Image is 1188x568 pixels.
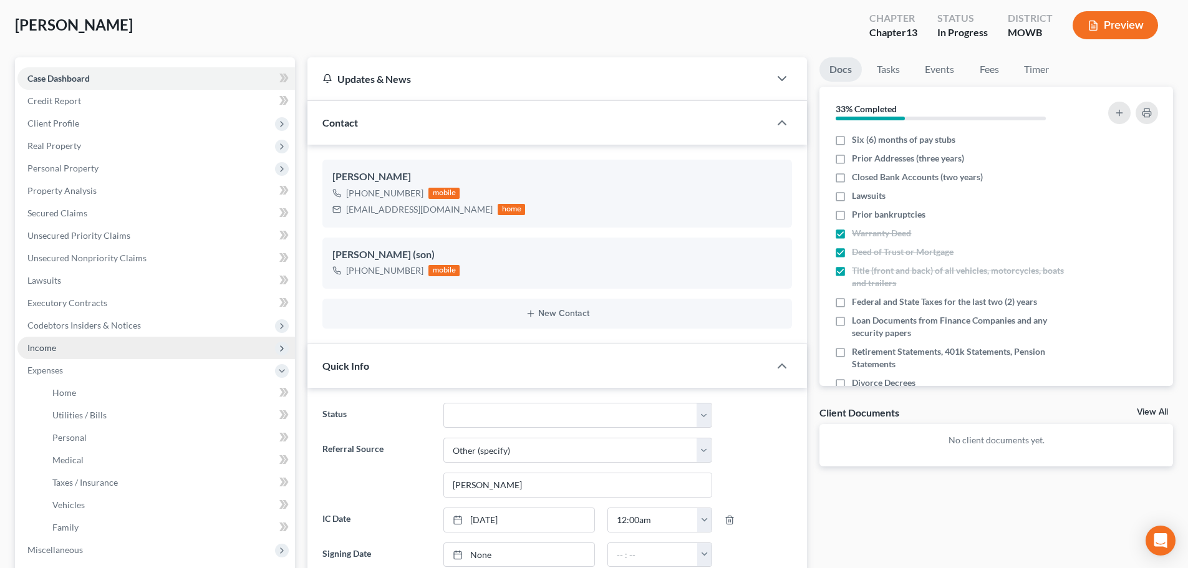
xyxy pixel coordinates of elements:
span: Utilities / Bills [52,410,107,420]
span: 13 [906,26,917,38]
a: Property Analysis [17,180,295,202]
div: Status [937,11,988,26]
span: Taxes / Insurance [52,477,118,488]
a: None [444,543,594,567]
span: Expenses [27,365,63,375]
span: Client Profile [27,118,79,128]
div: Updates & News [322,72,755,85]
a: Vehicles [42,494,295,516]
a: Utilities / Bills [42,404,295,426]
span: Personal [52,432,87,443]
span: Case Dashboard [27,73,90,84]
a: Timer [1014,57,1059,82]
span: Deed of Trust or Mortgage [852,246,954,258]
div: [EMAIL_ADDRESS][DOMAIN_NAME] [346,203,493,216]
div: [PHONE_NUMBER] [346,187,423,200]
span: Income [27,342,56,353]
div: In Progress [937,26,988,40]
div: home [498,204,525,215]
input: -- : -- [608,508,698,532]
input: Other Referral Source [444,473,712,497]
a: Medical [42,449,295,471]
span: Lawsuits [852,190,886,202]
a: Docs [819,57,862,82]
a: Unsecured Priority Claims [17,224,295,247]
span: Unsecured Priority Claims [27,230,130,241]
span: Medical [52,455,84,465]
span: Six (6) months of pay stubs [852,133,955,146]
a: Fees [969,57,1009,82]
span: Retirement Statements, 401k Statements, Pension Statements [852,345,1074,370]
span: Contact [322,117,358,128]
span: Divorce Decrees [852,377,915,389]
span: Federal and State Taxes for the last two (2) years [852,296,1037,308]
span: Property Analysis [27,185,97,196]
a: Events [915,57,964,82]
a: Unsecured Nonpriority Claims [17,247,295,269]
span: Closed Bank Accounts (two years) [852,171,983,183]
span: Title (front and back) of all vehicles, motorcycles, boats and trailers [852,264,1074,289]
label: Referral Source [316,438,437,498]
div: MOWB [1008,26,1053,40]
button: Preview [1073,11,1158,39]
a: Secured Claims [17,202,295,224]
a: Home [42,382,295,404]
div: mobile [428,188,460,199]
span: Secured Claims [27,208,87,218]
span: Warranty Deed [852,227,911,239]
strong: 33% Completed [836,103,897,114]
span: Credit Report [27,95,81,106]
span: Home [52,387,76,398]
div: [PHONE_NUMBER] [346,264,423,277]
a: Case Dashboard [17,67,295,90]
span: Unsecured Nonpriority Claims [27,253,147,263]
span: Personal Property [27,163,99,173]
span: Family [52,522,79,532]
a: Credit Report [17,90,295,112]
button: New Contact [332,309,782,319]
div: Client Documents [819,406,899,419]
a: [DATE] [444,508,594,532]
a: Personal [42,426,295,449]
label: Status [316,403,437,428]
div: Chapter [869,26,917,40]
label: Signing Date [316,542,437,567]
div: Chapter [869,11,917,26]
span: Miscellaneous [27,544,83,555]
span: Executory Contracts [27,297,107,308]
span: Prior bankruptcies [852,208,925,221]
span: Codebtors Insiders & Notices [27,320,141,330]
span: Loan Documents from Finance Companies and any security papers [852,314,1074,339]
span: Quick Info [322,360,369,372]
div: mobile [428,265,460,276]
a: Lawsuits [17,269,295,292]
a: View All [1137,408,1168,416]
span: [PERSON_NAME] [15,16,133,34]
span: Lawsuits [27,275,61,286]
p: No client documents yet. [829,434,1163,446]
a: Tasks [867,57,910,82]
span: Vehicles [52,499,85,510]
label: IC Date [316,508,437,532]
a: Taxes / Insurance [42,471,295,494]
div: [PERSON_NAME] (son) [332,248,782,262]
div: [PERSON_NAME] [332,170,782,185]
span: Prior Addresses (three years) [852,152,964,165]
a: Family [42,516,295,539]
span: Real Property [27,140,81,151]
div: District [1008,11,1053,26]
input: -- : -- [608,543,698,567]
div: Open Intercom Messenger [1146,526,1176,556]
a: Executory Contracts [17,292,295,314]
